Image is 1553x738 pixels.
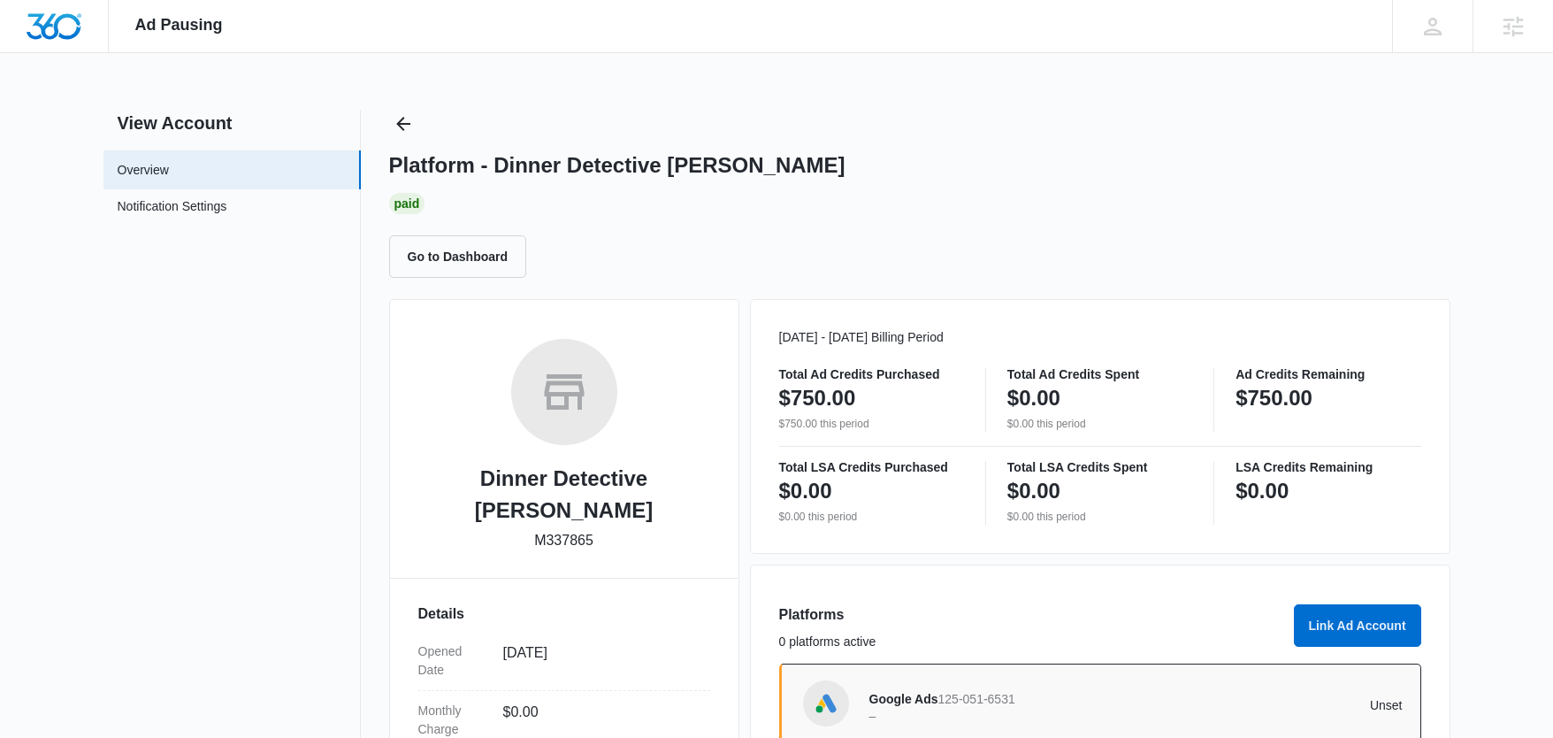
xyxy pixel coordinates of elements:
span: 125-051-6531 [938,692,1015,706]
p: [DATE] - [DATE] Billing Period [779,328,1421,347]
p: Total LSA Credits Purchased [779,461,964,473]
p: $0.00 this period [1007,509,1192,525]
p: $750.00 [779,384,856,412]
p: $750.00 this period [779,416,964,432]
p: $0.00 [1236,477,1289,505]
p: Total Ad Credits Purchased [779,368,964,381]
img: Google Ads [813,690,839,717]
p: Unset [1136,699,1403,711]
p: LSA Credits Remaining [1236,461,1420,473]
p: $750.00 [1236,384,1312,412]
span: Google Ads [869,692,938,706]
p: $0.00 [1007,384,1060,412]
button: Go to Dashboard [389,235,527,278]
h3: Details [418,603,710,625]
p: 0 platforms active [779,633,1283,651]
button: Back [389,110,417,138]
a: Overview [118,161,169,180]
p: $0.00 [779,477,832,505]
div: Paid [389,193,425,214]
button: Link Ad Account [1294,604,1421,647]
span: Ad Pausing [135,16,223,35]
a: Go to Dashboard [389,249,538,264]
p: Ad Credits Remaining [1236,368,1420,381]
h2: Dinner Detective [PERSON_NAME] [418,463,710,527]
h2: View Account [103,110,361,136]
h3: Platforms [779,604,1283,626]
p: M337865 [534,530,593,551]
a: Notification Settings [118,197,227,220]
p: Total LSA Credits Spent [1007,461,1192,473]
div: Opened Date[DATE] [418,632,710,691]
p: Total Ad Credits Spent [1007,368,1192,381]
dt: Opened Date [418,642,489,680]
h1: Platform - Dinner Detective [PERSON_NAME] [389,152,845,179]
p: $0.00 this period [779,509,964,525]
p: $0.00 this period [1007,416,1192,432]
dd: [DATE] [503,642,696,680]
p: – [869,710,1136,722]
p: $0.00 [1007,477,1060,505]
